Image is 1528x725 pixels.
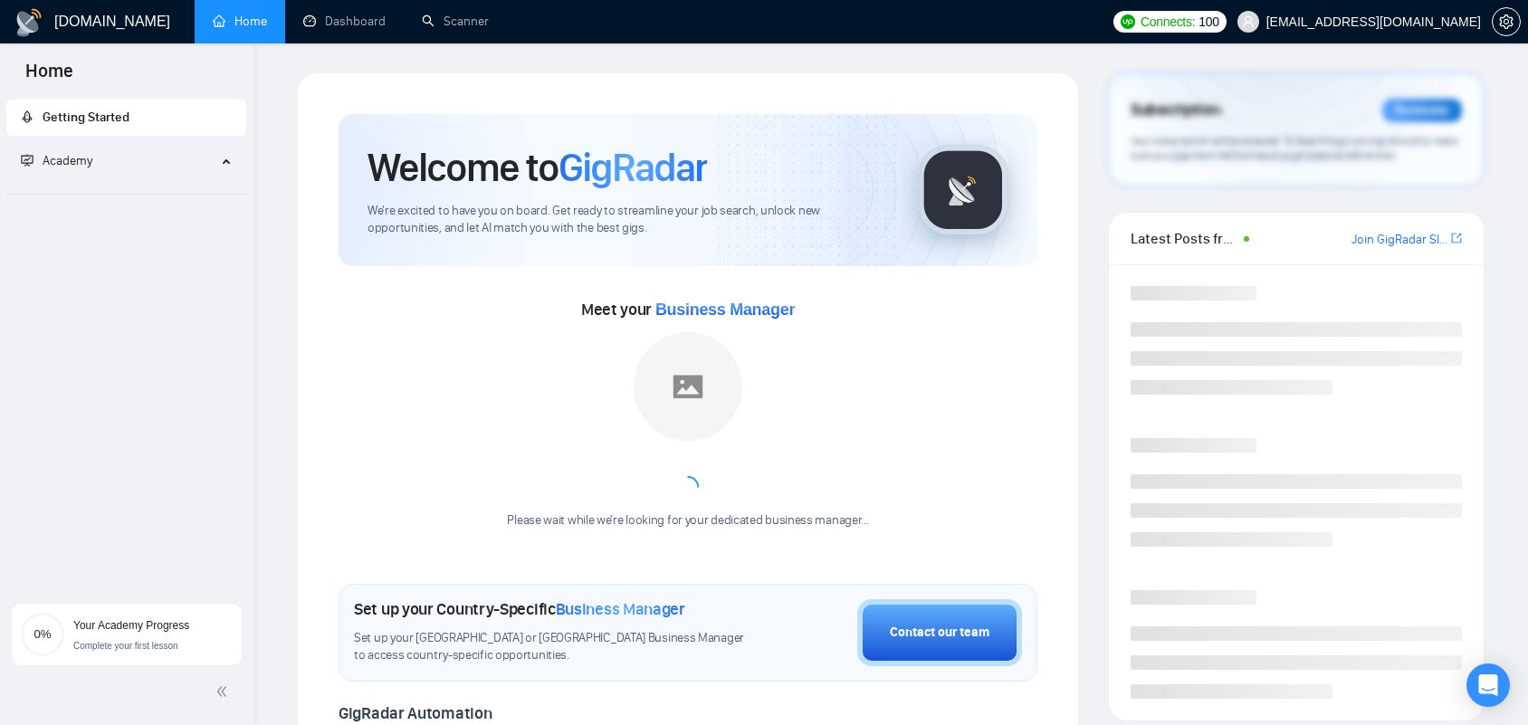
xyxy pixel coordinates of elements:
span: Meet your [581,300,795,320]
span: Connects: [1141,12,1195,32]
span: Getting Started [43,110,129,125]
span: export [1451,231,1462,245]
img: placeholder.png [634,332,742,441]
a: setting [1492,14,1521,29]
span: 0% [21,628,64,640]
img: logo [14,8,43,37]
span: fund-projection-screen [21,154,33,167]
span: double-left [215,682,234,701]
span: Your subscription will be renewed. To keep things running smoothly, make sure your payment method... [1131,134,1456,163]
a: dashboardDashboard [303,14,386,29]
button: Contact our team [857,599,1022,666]
span: Complete your first lesson [73,641,178,651]
span: We're excited to have you on board. Get ready to streamline your job search, unlock new opportuni... [368,203,889,237]
img: upwork-logo.png [1121,14,1135,29]
a: export [1451,230,1462,247]
span: Home [11,58,88,96]
span: Business Manager [556,599,685,619]
span: loading [674,473,702,501]
button: setting [1492,7,1521,36]
li: Getting Started [6,100,246,136]
span: GigRadar Automation [339,703,492,723]
span: 100 [1199,12,1218,32]
span: Latest Posts from the GigRadar Community [1131,227,1238,250]
span: Subscription [1131,95,1220,126]
span: Academy [21,153,92,168]
li: Academy Homepage [6,186,246,198]
a: homeHome [213,14,267,29]
span: Set up your [GEOGRAPHIC_DATA] or [GEOGRAPHIC_DATA] Business Manager to access country-specific op... [354,630,755,664]
h1: Set up your Country-Specific [354,599,685,619]
div: Please wait while we're looking for your dedicated business manager... [496,512,879,529]
span: rocket [21,110,33,123]
span: Academy [43,153,92,168]
h1: Welcome to [368,143,707,192]
div: Open Intercom Messenger [1466,663,1510,707]
span: Business Manager [655,300,795,319]
a: Join GigRadar Slack Community [1351,230,1447,250]
span: Your Academy Progress [73,619,189,632]
div: Reminder [1382,99,1462,122]
div: Contact our team [890,623,989,643]
span: GigRadar [559,143,707,192]
span: user [1242,15,1255,28]
img: gigradar-logo.png [918,145,1008,235]
a: searchScanner [422,14,489,29]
